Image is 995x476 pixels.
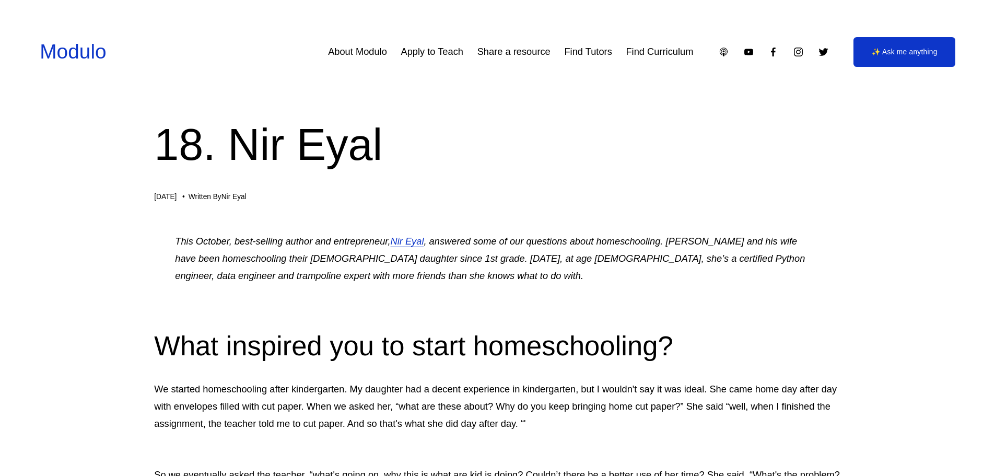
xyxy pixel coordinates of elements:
[626,42,693,62] a: Find Curriculum
[154,193,177,201] span: [DATE]
[818,47,829,57] a: Twitter
[221,193,247,201] a: Nir Eyal
[401,42,463,62] a: Apply to Teach
[154,114,840,176] h1: 18. Nir Eyal
[793,47,804,57] a: Instagram
[853,37,955,67] a: ✨ Ask me anything
[743,47,754,57] a: YouTube
[477,42,551,62] a: Share a resource
[189,193,247,201] div: Written By
[175,236,390,247] em: This October, best-selling author and entrepreneur,
[154,328,840,364] h2: What inspired you to start homeschooling?
[718,47,729,57] a: Apple Podcasts
[768,47,779,57] a: Facebook
[154,381,840,433] p: We started homeschooling after kindergarten. My daughter had a decent experience in kindergarten,...
[328,42,387,62] a: About Modulo
[175,236,807,281] em: , answered some of our questions about homeschooling. [PERSON_NAME] and his wife have been homesc...
[391,236,424,247] a: Nir Eyal
[40,40,106,63] a: Modulo
[564,42,612,62] a: Find Tutors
